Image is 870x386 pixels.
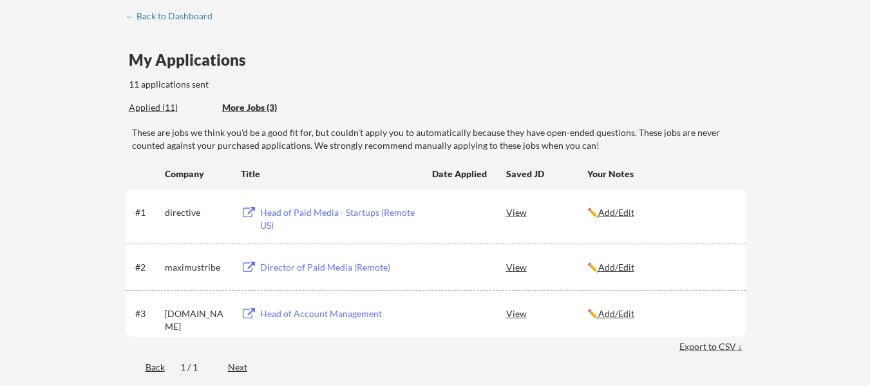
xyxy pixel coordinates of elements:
[260,261,420,274] div: Director of Paid Media (Remote)
[432,168,489,180] div: Date Applied
[165,206,229,219] div: directive
[132,126,746,151] div: These are jobs we think you'd be a good fit for, but couldn't apply you to automatically because ...
[506,302,587,325] div: View
[126,11,222,24] a: ← Back to Dashboard
[228,361,262,374] div: Next
[135,261,160,274] div: #2
[260,206,420,231] div: Head of Paid Media - Startups (Remote US)
[506,162,587,185] div: Saved JD
[165,261,229,274] div: maximustribe
[598,207,634,218] u: Add/Edit
[129,101,213,115] div: These are all the jobs you've been applied to so far.
[129,52,256,68] div: My Applications
[241,168,420,180] div: Title
[260,307,420,320] div: Head of Account Management
[587,206,734,219] div: ✏️
[506,255,587,278] div: View
[598,308,634,319] u: Add/Edit
[129,78,378,91] div: 11 applications sent
[598,262,634,273] u: Add/Edit
[165,168,229,180] div: Company
[506,200,587,224] div: View
[165,307,229,333] div: [DOMAIN_NAME]
[587,168,734,180] div: Your Notes
[135,206,160,219] div: #1
[129,101,213,114] div: Applied (11)
[180,361,213,374] div: 1 / 1
[126,361,165,374] div: Back
[587,307,734,320] div: ✏️
[135,307,160,320] div: #3
[587,261,734,274] div: ✏️
[679,340,746,353] div: Export to CSV ↓
[222,101,317,114] div: More Jobs (3)
[222,101,317,115] div: These are job applications we think you'd be a good fit for, but couldn't apply you to automatica...
[126,12,222,21] div: ← Back to Dashboard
